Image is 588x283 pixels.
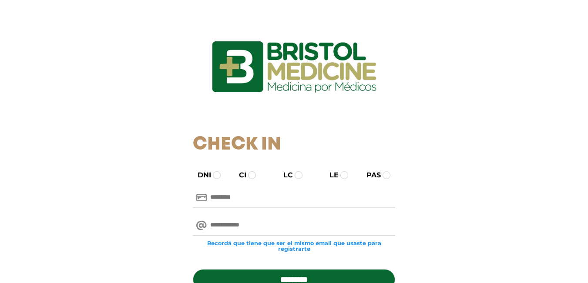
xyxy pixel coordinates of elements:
[190,170,211,180] label: DNI
[193,134,395,156] h1: Check In
[322,170,339,180] label: LE
[193,240,395,252] small: Recordá que tiene que ser el mismo email que usaste para registrarte
[177,10,412,123] img: logo_ingresarbristol.jpg
[276,170,293,180] label: LC
[231,170,246,180] label: CI
[359,170,381,180] label: PAS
